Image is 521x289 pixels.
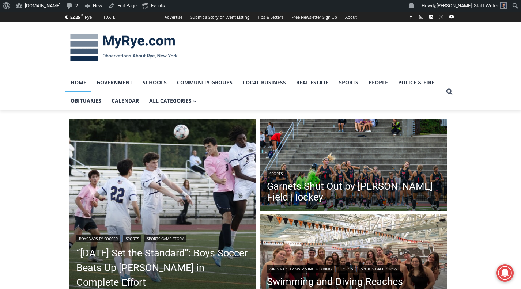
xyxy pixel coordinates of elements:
[437,3,498,8] span: [PERSON_NAME], Staff Writer
[104,14,117,20] div: [DATE]
[172,73,238,92] a: Community Groups
[407,12,415,21] a: Facebook
[253,12,287,22] a: Tips & Letters
[85,14,92,20] div: Rye
[81,13,83,17] span: F
[123,235,141,242] a: Sports
[65,92,106,110] a: Obituaries
[334,73,363,92] a: Sports
[144,92,202,110] a: All Categories
[267,264,439,273] div: | |
[267,265,334,273] a: Girls Varsity Swimming & Diving
[149,97,197,105] span: All Categories
[144,235,186,242] a: Sports Game Story
[437,12,446,21] a: X
[417,12,426,21] a: Instagram
[291,73,334,92] a: Real Estate
[91,73,137,92] a: Government
[260,119,447,213] a: Read More Garnets Shut Out by Horace Greeley Field Hockey
[443,85,456,98] button: View Search Form
[76,235,120,242] a: Boys Varsity Soccer
[500,2,507,9] img: Charlie Morris headshot PROFESSIONAL HEADSHOT
[341,12,361,22] a: About
[260,119,447,213] img: (PHOTO: The Rye Field Hockey team celebrating on September 16, 2025. Credit: Maureen Tsuchida.)
[65,73,443,110] nav: Primary Navigation
[65,29,182,67] img: MyRye.com
[161,12,361,22] nav: Secondary Navigation
[65,73,91,92] a: Home
[358,265,400,273] a: Sports Game Story
[447,12,456,21] a: YouTube
[363,73,393,92] a: People
[267,181,439,203] a: Garnets Shut Out by [PERSON_NAME] Field Hockey
[267,170,285,177] a: Sports
[137,73,172,92] a: Schools
[186,12,253,22] a: Submit a Story or Event Listing
[427,12,435,21] a: Linkedin
[70,14,80,20] span: 52.25
[337,265,355,273] a: Sports
[393,73,439,92] a: Police & Fire
[76,233,249,242] div: | |
[287,12,341,22] a: Free Newsletter Sign Up
[106,92,144,110] a: Calendar
[161,12,186,22] a: Advertise
[238,73,291,92] a: Local Business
